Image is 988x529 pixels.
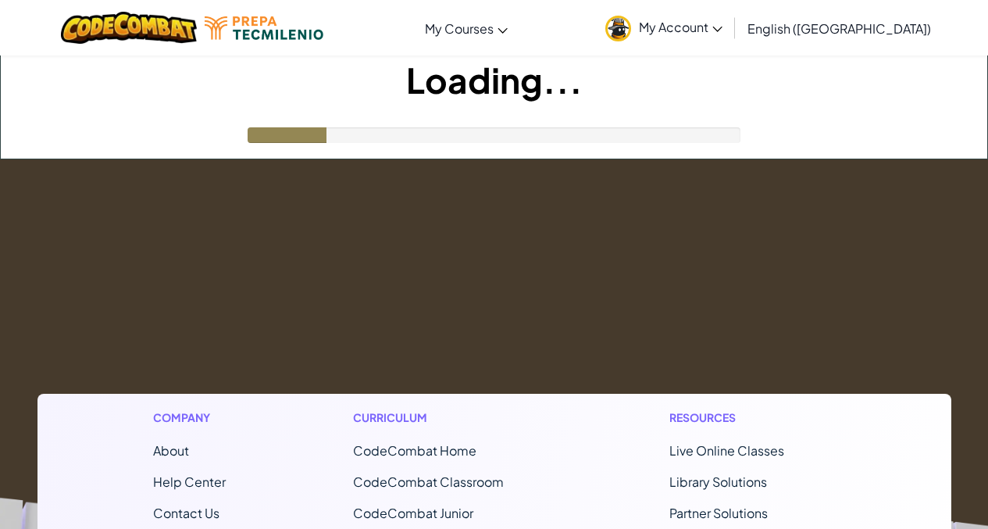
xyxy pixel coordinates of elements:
a: My Courses [417,7,515,49]
h1: Company [153,409,226,426]
span: My Courses [425,20,494,37]
a: CodeCombat Junior [353,505,473,521]
span: CodeCombat Home [353,442,476,459]
h1: Resources [669,409,836,426]
a: Help Center [153,474,226,490]
h1: Loading... [1,55,987,104]
a: About [153,442,189,459]
a: My Account [597,3,730,52]
img: Tecmilenio logo [205,16,323,40]
a: Partner Solutions [669,505,768,521]
img: avatar [605,16,631,41]
img: CodeCombat logo [61,12,198,44]
a: English ([GEOGRAPHIC_DATA]) [740,7,939,49]
span: My Account [639,19,722,35]
span: Contact Us [153,505,219,521]
a: CodeCombat Classroom [353,474,504,490]
a: Live Online Classes [669,442,784,459]
span: English ([GEOGRAPHIC_DATA]) [747,20,931,37]
a: Library Solutions [669,474,767,490]
h1: Curriculum [353,409,542,426]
